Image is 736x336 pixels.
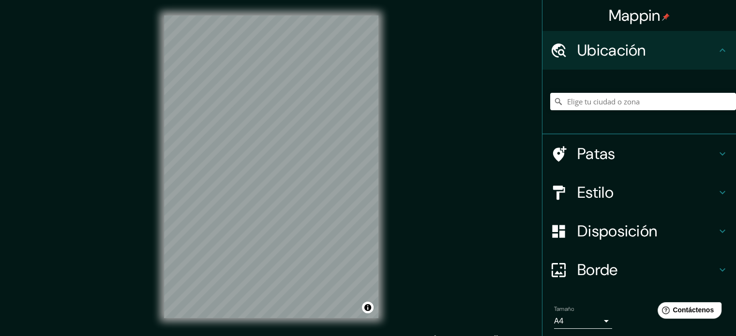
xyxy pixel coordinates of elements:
div: Estilo [542,173,736,212]
div: Ubicación [542,31,736,70]
font: Borde [577,260,618,280]
font: Ubicación [577,40,646,60]
font: Mappin [609,5,661,26]
font: Estilo [577,182,614,203]
div: Borde [542,250,736,289]
input: Elige tu ciudad o zona [550,93,736,110]
iframe: Lanzador de widgets de ayuda [650,298,725,325]
font: A4 [554,316,564,326]
div: A4 [554,313,612,329]
font: Tamaño [554,305,574,313]
font: Patas [577,144,616,164]
div: Patas [542,134,736,173]
img: pin-icon.png [662,13,670,21]
canvas: Mapa [164,15,378,318]
button: Activar o desactivar atribución [362,302,374,313]
font: Disposición [577,221,657,241]
div: Disposición [542,212,736,250]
